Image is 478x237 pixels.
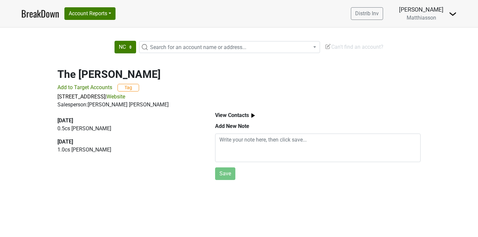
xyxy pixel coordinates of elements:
img: Edit [325,43,331,50]
b: Add New Note [215,123,249,129]
a: [STREET_ADDRESS] [57,93,105,100]
p: | [57,93,421,101]
div: [DATE] [57,117,200,125]
a: Website [107,93,125,100]
button: Tag [118,84,139,91]
div: [DATE] [57,138,200,146]
button: Save [215,167,235,180]
p: 1.0 cs [PERSON_NAME] [57,146,200,154]
img: Dropdown Menu [449,10,457,18]
a: BreakDown [21,7,59,21]
span: Add to Target Accounts [57,84,112,90]
button: Account Reports [64,7,116,20]
span: Search for an account name or address... [150,44,246,50]
span: Matthiasson [407,15,436,21]
div: Salesperson: [PERSON_NAME] [PERSON_NAME] [57,101,421,109]
p: 0.5 cs [PERSON_NAME] [57,125,200,133]
a: Distrib Inv [351,7,383,20]
img: arrow_right.svg [249,111,257,120]
div: [PERSON_NAME] [399,5,443,14]
b: View Contacts [215,112,249,118]
h2: The [PERSON_NAME] [57,68,421,81]
span: Can't find an account? [325,44,383,50]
